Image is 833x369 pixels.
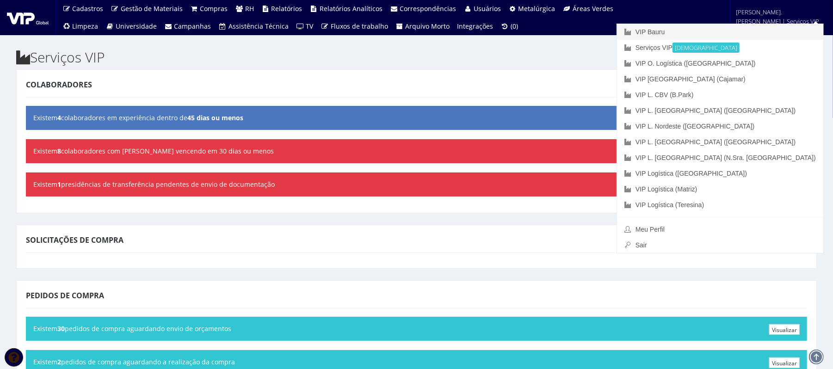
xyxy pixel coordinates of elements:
[617,24,823,40] a: VIP Bauru
[511,22,518,31] font: (0)
[292,18,317,35] a: TV
[7,11,49,25] img: logotipo
[636,107,796,114] font: VIP L. [GEOGRAPHIC_DATA] ([GEOGRAPHIC_DATA])
[26,80,92,90] font: Colaboradores
[636,44,673,51] font: Serviços VIP
[617,55,823,71] a: VIP O. Logística ([GEOGRAPHIC_DATA])
[33,180,57,189] font: Existem
[317,18,392,35] a: Fluxos de trabalho
[215,18,293,35] a: Assistência Técnica
[61,147,274,155] font: colaboradores com [PERSON_NAME] vencendo em 30 dias ou menos
[65,324,231,333] font: pedidos de compra aguardando envio de orçamentos
[200,4,228,13] font: Compras
[57,113,61,122] font: 4
[636,91,694,98] font: VIP L. CBV (B.Park)
[33,147,57,155] font: Existem
[57,357,61,366] font: 2
[61,180,275,189] font: presidências de transferência pendentes de envio de documentação
[57,324,65,333] font: 30
[30,48,105,67] font: Serviços VIP
[271,4,302,13] font: Relatórios
[400,4,457,13] font: Correspondências
[769,324,800,335] a: Visualizar
[636,170,747,177] font: VIP Logística ([GEOGRAPHIC_DATA])
[474,4,501,13] font: Usuários
[617,150,823,166] a: VIP L. [GEOGRAPHIC_DATA] (N.Sra. [GEOGRAPHIC_DATA])
[26,235,123,245] font: Solicitações de Compra
[245,4,254,13] font: RH
[769,357,800,368] a: Visualizar
[73,4,104,13] font: Cadastros
[160,18,215,35] a: Campanhas
[573,4,613,13] font: Áreas Verdes
[617,118,823,134] a: VIP L. Nordeste ([GEOGRAPHIC_DATA])
[61,113,187,122] font: colaboradores em experiência dentro de
[102,18,161,35] a: Universidade
[59,18,102,35] a: Limpeza
[636,138,796,146] font: VIP L. [GEOGRAPHIC_DATA] ([GEOGRAPHIC_DATA])
[454,18,497,35] a: Integrações
[617,197,823,213] a: VIP Logística (Teresina)
[497,18,522,35] a: (0)
[617,166,823,181] a: VIP Logística ([GEOGRAPHIC_DATA])
[617,221,823,237] a: Meu Perfil
[331,22,388,31] font: Fluxos de trabalho
[736,8,820,25] font: [PERSON_NAME].[PERSON_NAME] | Serviços VIP
[636,201,704,209] font: VIP Logística (Teresina)
[636,75,746,83] font: VIP [GEOGRAPHIC_DATA] (Cajamar)
[320,4,383,13] font: Relatórios Analíticos
[306,22,314,31] font: TV
[772,359,797,367] font: Visualizar
[121,4,183,13] font: Gestão de Materiais
[392,18,454,35] a: Arquivo Morto
[174,22,211,31] font: Campanhas
[33,113,57,122] font: Existem
[636,28,665,36] font: VIP Bauru
[187,113,243,122] font: 45 dias ou menos
[636,123,755,130] font: VIP L. Nordeste ([GEOGRAPHIC_DATA])
[675,43,737,52] font: [DEMOGRAPHIC_DATA]
[116,22,157,31] font: Universidade
[26,290,104,301] font: Pedidos de Compra
[518,4,555,13] font: Metalúrgica
[57,180,61,189] font: 1
[636,226,665,233] font: Meu Perfil
[73,22,99,31] font: Limpeza
[617,103,823,118] a: VIP L. [GEOGRAPHIC_DATA] ([GEOGRAPHIC_DATA])
[33,357,57,366] font: Existem
[636,241,647,249] font: Sair
[33,324,57,333] font: Existem
[636,60,756,67] font: VIP O. Logística ([GEOGRAPHIC_DATA])
[636,154,816,161] font: VIP L. [GEOGRAPHIC_DATA] (N.Sra. [GEOGRAPHIC_DATA])
[457,22,494,31] font: Integrações
[636,185,697,193] font: VIP Logística (Matriz)
[617,237,823,253] a: Sair
[406,22,450,31] font: Arquivo Morto
[617,134,823,150] a: VIP L. [GEOGRAPHIC_DATA] ([GEOGRAPHIC_DATA])
[617,181,823,197] a: VIP Logística (Matriz)
[61,357,235,366] font: pedidos de compra aguardando a realização da compra
[617,71,823,87] a: VIP [GEOGRAPHIC_DATA] (Cajamar)
[57,147,61,155] font: 8
[617,40,823,55] a: Serviços VIP[DEMOGRAPHIC_DATA]
[617,87,823,103] a: VIP L. CBV (B.Park)
[228,22,289,31] font: Assistência Técnica
[772,326,797,334] font: Visualizar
